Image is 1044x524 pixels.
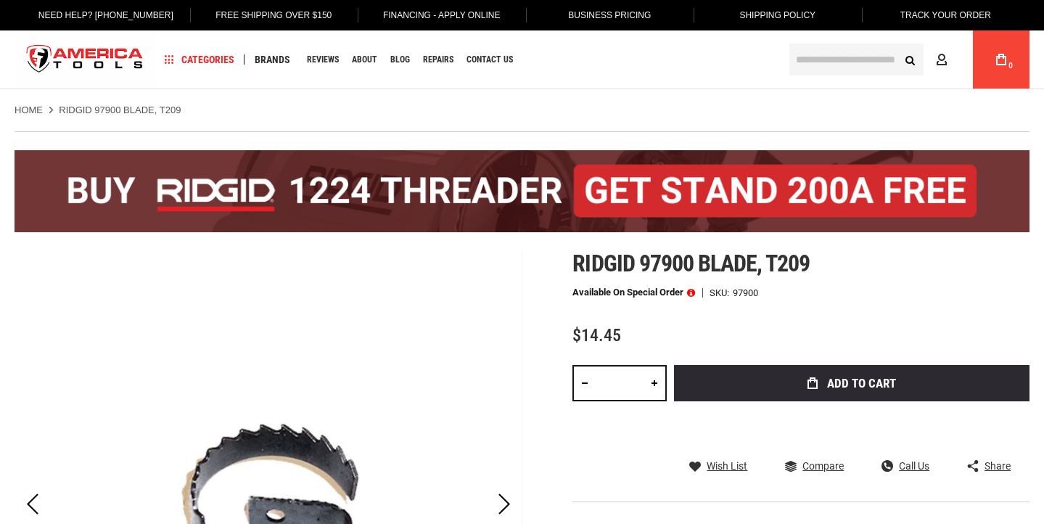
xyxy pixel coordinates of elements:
a: Wish List [689,459,747,472]
span: Share [985,461,1011,471]
a: 0 [987,30,1015,89]
button: Add to Cart [674,365,1029,401]
a: Blog [384,50,416,70]
span: Blog [390,55,410,64]
span: Categories [165,54,234,65]
span: Shipping Policy [739,10,815,20]
strong: RIDGID 97900 BLADE, T209 [59,105,181,115]
a: Compare [785,459,844,472]
a: store logo [15,33,155,87]
a: Repairs [416,50,460,70]
a: Categories [158,50,241,70]
div: 97900 [733,288,758,298]
span: Contact Us [466,55,513,64]
span: Ridgid 97900 blade, t209 [572,250,810,277]
span: Reviews [307,55,339,64]
span: Call Us [899,461,929,471]
a: Home [15,104,43,117]
img: BOGO: Buy the RIDGID® 1224 Threader (26092), get the 92467 200A Stand FREE! [15,150,1029,232]
strong: SKU [710,288,733,298]
span: $14.45 [572,325,621,345]
span: Brands [255,54,290,65]
a: Call Us [881,459,929,472]
button: Search [896,46,924,73]
p: Available on Special Order [572,287,695,298]
span: About [352,55,377,64]
span: Repairs [423,55,453,64]
span: 0 [1008,62,1013,70]
a: Reviews [300,50,345,70]
span: Add to Cart [827,377,896,390]
img: America Tools [15,33,155,87]
a: Contact Us [460,50,519,70]
span: Wish List [707,461,747,471]
a: About [345,50,384,70]
span: Compare [802,461,844,471]
a: Brands [248,50,297,70]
